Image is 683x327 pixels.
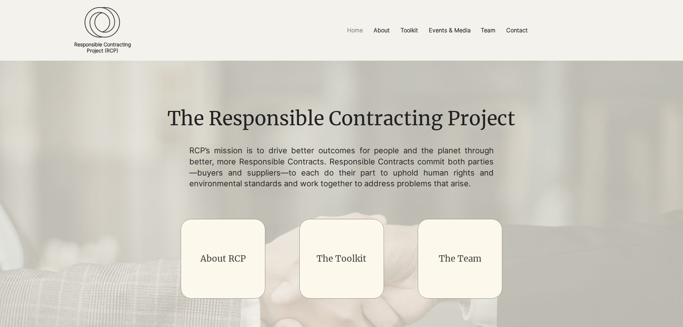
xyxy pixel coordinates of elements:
[503,22,531,38] p: Contact
[317,253,366,264] a: The Toolkit
[370,22,393,38] p: About
[200,253,246,264] a: About RCP
[425,22,474,38] p: Events & Media
[162,105,521,132] h1: The Responsible Contracting Project
[475,22,501,38] a: Team
[501,22,533,38] a: Contact
[74,41,131,53] a: Responsible ContractingProject (RCP)
[397,22,422,38] p: Toolkit
[368,22,395,38] a: About
[477,22,499,38] p: Team
[423,22,475,38] a: Events & Media
[255,22,619,38] nav: Site
[395,22,423,38] a: Toolkit
[189,145,494,189] p: RCP’s mission is to drive better outcomes for people and the planet through better, more Responsi...
[342,22,368,38] a: Home
[343,22,366,38] p: Home
[439,253,482,264] a: The Team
